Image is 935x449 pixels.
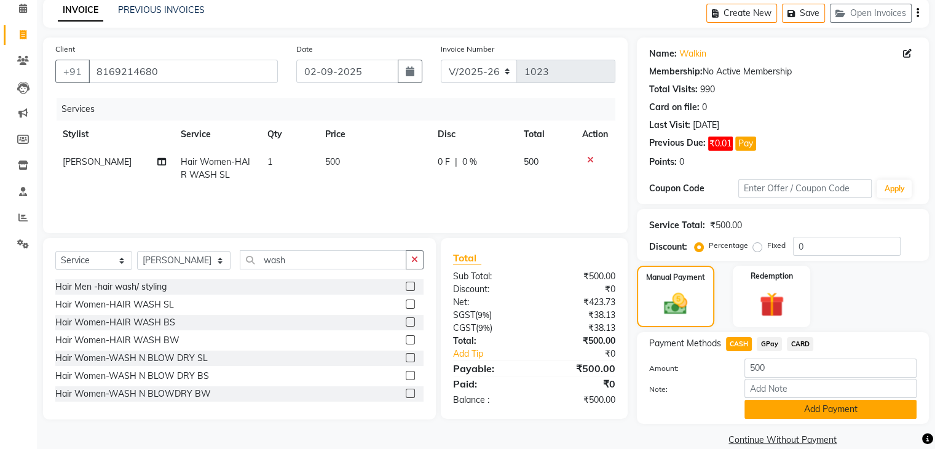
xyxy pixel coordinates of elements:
[534,283,625,296] div: ₹0
[173,121,260,148] th: Service
[534,270,625,283] div: ₹500.00
[710,219,742,232] div: ₹500.00
[55,334,180,347] div: Hair Women-HAIR WASH BW
[318,121,430,148] th: Price
[646,272,705,283] label: Manual Payment
[534,361,625,376] div: ₹500.00
[430,121,516,148] th: Disc
[516,121,575,148] th: Total
[444,283,534,296] div: Discount:
[296,44,313,55] label: Date
[575,121,615,148] th: Action
[649,83,698,96] div: Total Visits:
[240,250,406,269] input: Search or Scan
[444,322,534,335] div: ( )
[453,322,476,333] span: CGST
[55,121,173,148] th: Stylist
[640,363,735,374] label: Amount:
[462,156,477,169] span: 0 %
[757,337,782,351] span: GPay
[444,361,534,376] div: Payable:
[63,156,132,167] span: [PERSON_NAME]
[649,240,687,253] div: Discount:
[877,180,912,198] button: Apply
[649,47,677,60] div: Name:
[267,156,272,167] span: 1
[441,44,494,55] label: Invoice Number
[444,376,534,391] div: Paid:
[444,348,549,360] a: Add Tip
[639,434,926,447] a: Continue Without Payment
[752,289,792,320] img: _gift.svg
[767,240,786,251] label: Fixed
[679,156,684,169] div: 0
[709,240,748,251] label: Percentage
[726,337,752,351] span: CASH
[735,137,756,151] button: Pay
[55,60,90,83] button: +91
[325,156,340,167] span: 500
[55,316,175,329] div: Hair Women-HAIR WASH BS
[744,400,917,419] button: Add Payment
[649,337,721,350] span: Payment Methods
[444,296,534,309] div: Net:
[744,379,917,398] input: Add Note
[649,65,917,78] div: No Active Membership
[478,310,489,320] span: 9%
[181,156,250,180] span: Hair Women-HAIR WASH SL
[55,352,208,365] div: Hair Women-WASH N BLOW DRY SL
[738,179,872,198] input: Enter Offer / Coupon Code
[55,280,167,293] div: Hair Men -hair wash/ styling
[649,137,706,151] div: Previous Due:
[649,156,677,169] div: Points:
[118,4,205,15] a: PREVIOUS INVOICES
[478,323,490,333] span: 9%
[55,298,174,311] div: Hair Women-HAIR WASH SL
[444,309,534,322] div: ( )
[55,370,209,383] div: Hair Women-WASH N BLOW DRY BS
[744,359,917,378] input: Amount
[649,182,738,195] div: Coupon Code
[444,394,534,407] div: Balance :
[534,335,625,348] div: ₹500.00
[534,296,625,309] div: ₹423.73
[55,44,75,55] label: Client
[534,309,625,322] div: ₹38.13
[787,337,813,351] span: CARD
[649,65,703,78] div: Membership:
[444,335,534,348] div: Total:
[438,156,450,169] span: 0 F
[706,4,777,23] button: Create New
[549,348,624,360] div: ₹0
[640,384,735,395] label: Note:
[830,4,912,23] button: Open Invoices
[534,394,625,407] div: ₹500.00
[55,387,211,400] div: Hair Women-WASH N BLOWDRY BW
[534,322,625,335] div: ₹38.13
[453,252,481,264] span: Total
[649,219,705,232] div: Service Total:
[455,156,457,169] span: |
[89,60,278,83] input: Search by Name/Mobile/Email/Code
[649,119,690,132] div: Last Visit:
[657,290,695,317] img: _cash.svg
[524,156,539,167] span: 500
[57,98,625,121] div: Services
[444,270,534,283] div: Sub Total:
[260,121,318,148] th: Qty
[751,271,793,282] label: Redemption
[702,101,707,114] div: 0
[649,101,700,114] div: Card on file:
[679,47,706,60] a: Walkin
[693,119,719,132] div: [DATE]
[534,376,625,391] div: ₹0
[782,4,825,23] button: Save
[453,309,475,320] span: SGST
[700,83,715,96] div: 990
[708,137,733,151] span: ₹0.01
